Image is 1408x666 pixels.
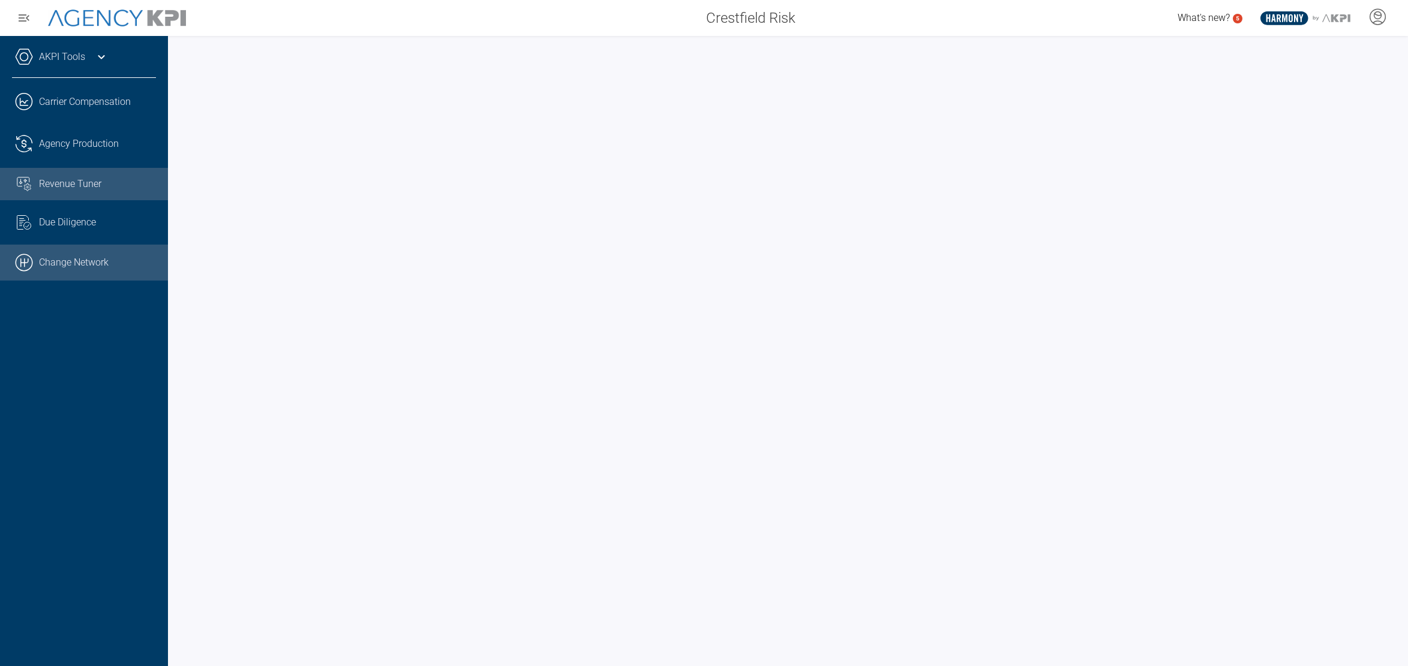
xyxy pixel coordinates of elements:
a: 5 [1233,14,1242,23]
span: Crestfield Risk [706,7,795,29]
span: Due Diligence [39,215,96,230]
span: What's new? [1178,12,1230,23]
text: 5 [1236,15,1239,22]
img: AgencyKPI [48,10,186,27]
span: Agency Production [39,137,119,151]
a: AKPI Tools [39,50,85,64]
span: Revenue Tuner [39,177,101,191]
